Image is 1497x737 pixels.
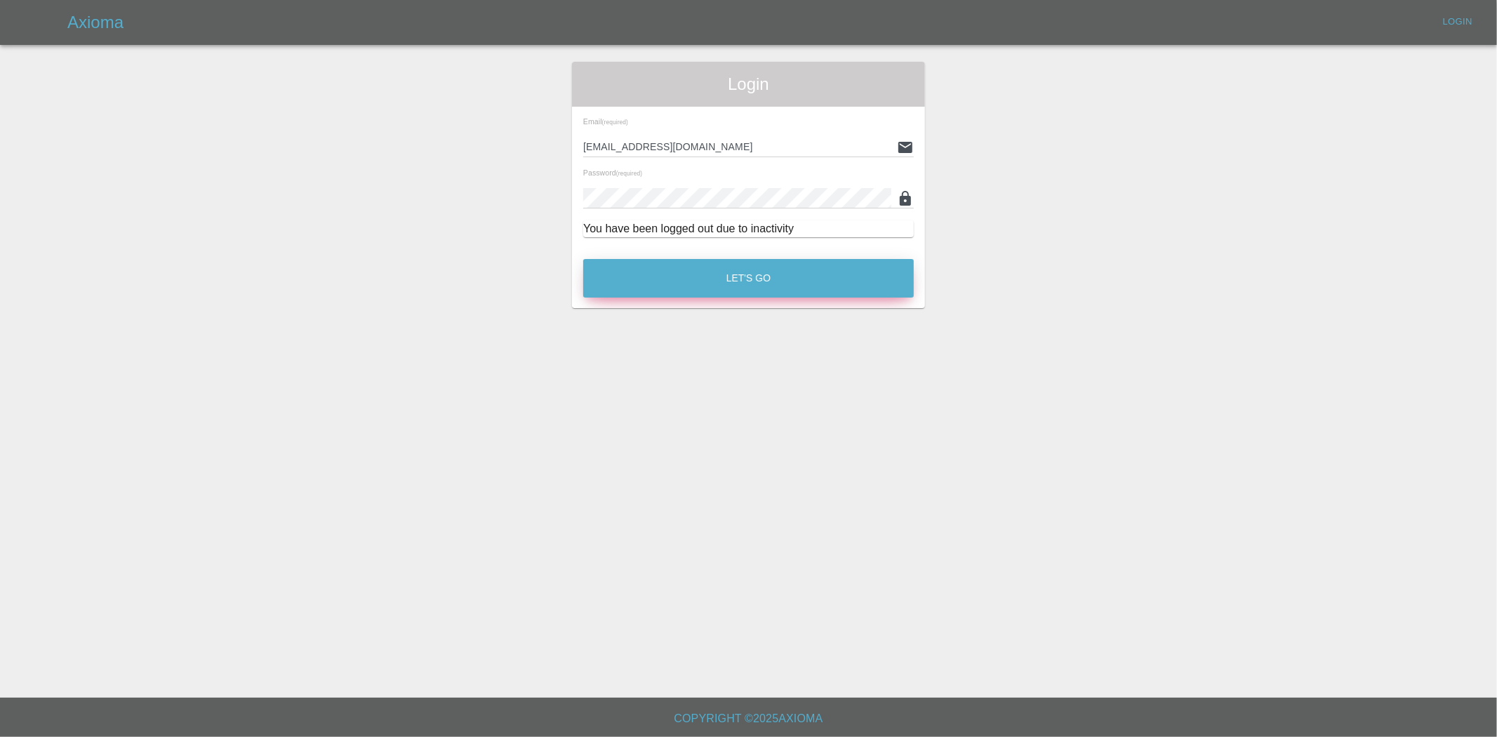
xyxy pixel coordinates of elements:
small: (required) [602,119,628,126]
small: (required) [616,171,642,177]
span: Email [583,117,628,126]
h6: Copyright © 2025 Axioma [11,709,1486,729]
span: Password [583,168,642,177]
div: You have been logged out due to inactivity [583,220,914,237]
button: Let's Go [583,259,914,298]
a: Login [1435,11,1480,33]
h5: Axioma [67,11,124,34]
span: Login [583,73,914,95]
